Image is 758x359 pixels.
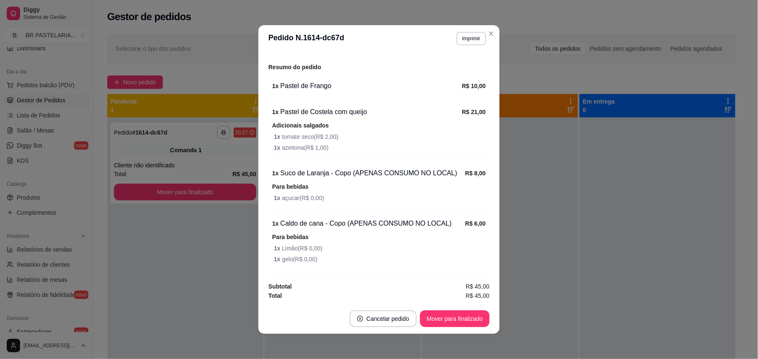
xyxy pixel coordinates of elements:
[268,292,282,299] strong: Total
[466,282,490,291] span: R$ 45,00
[465,220,486,227] strong: R$ 6,00
[274,133,282,140] strong: 1 x
[274,193,486,203] span: açucar ( R$ 0,00 )
[272,170,279,177] strong: 1 x
[268,32,344,45] h3: Pedido N. 1614-dc67d
[272,219,465,229] div: Caldo de cana - Copo (APENAS CONSUMO NO LOCAL)
[272,122,329,129] strong: Adicionais salgados
[274,144,282,151] strong: 1 x
[274,255,486,264] span: gelo ( R$ 0,00 )
[272,107,462,117] div: Pastel de Costela com queijo
[272,168,465,178] div: Suco de Laranja - Copo (APENAS CONSUMO NO LOCAL)
[272,81,462,91] div: Pastel de Frango
[466,291,490,300] span: R$ 45,00
[357,316,363,322] span: close-circle
[272,109,279,115] strong: 1 x
[274,244,486,253] span: Limão ( R$ 0,00 )
[456,32,486,45] button: Imprimir
[272,234,309,240] strong: Para bebidas
[274,195,282,201] strong: 1 x
[465,170,486,177] strong: R$ 8,00
[350,310,417,327] button: close-circleCancelar pedido
[272,220,279,227] strong: 1 x
[268,283,292,290] strong: Subtotal
[485,27,498,40] button: Close
[274,132,486,141] span: tomate seco ( R$ 2,00 )
[274,143,486,152] span: azeitona ( R$ 1,00 )
[462,109,486,115] strong: R$ 21,00
[274,245,282,252] strong: 1 x
[268,64,321,70] strong: Resumo do pedido
[420,310,490,327] button: Mover para finalizado
[274,256,282,263] strong: 1 x
[272,183,309,190] strong: Para bebidas
[462,83,486,89] strong: R$ 10,00
[272,83,279,89] strong: 1 x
